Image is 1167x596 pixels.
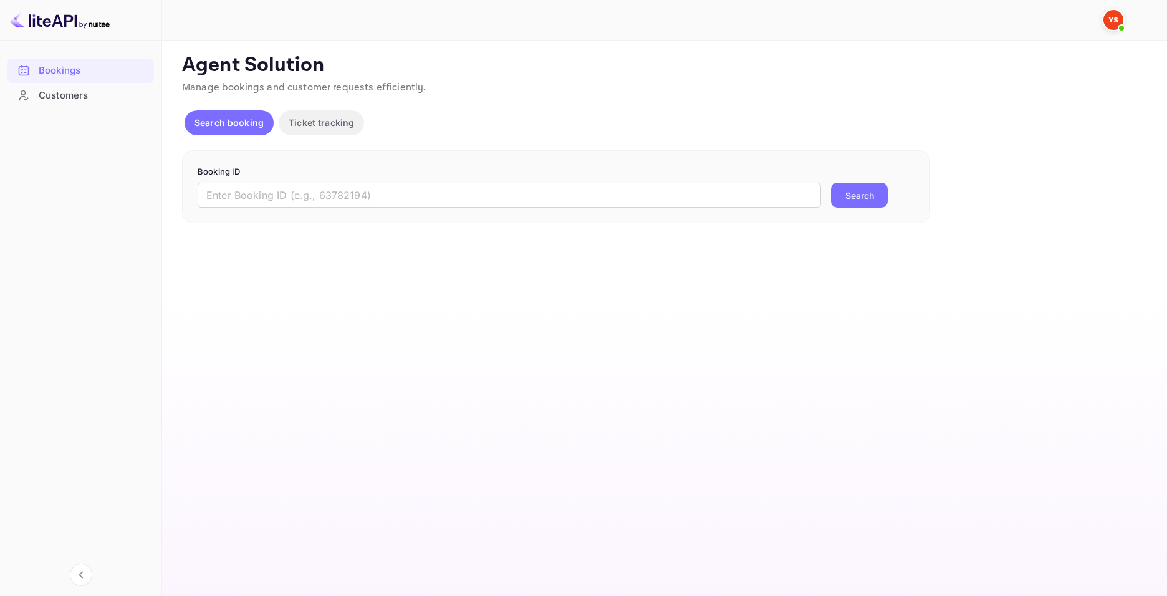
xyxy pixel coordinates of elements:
[182,53,1145,78] p: Agent Solution
[289,116,354,129] p: Ticket tracking
[70,564,92,586] button: Collapse navigation
[39,89,148,103] div: Customers
[182,81,426,94] span: Manage bookings and customer requests efficiently.
[7,59,154,82] a: Bookings
[7,84,154,108] div: Customers
[7,84,154,107] a: Customers
[7,59,154,83] div: Bookings
[1103,10,1123,30] img: Yandex Support
[39,64,148,78] div: Bookings
[10,10,110,30] img: LiteAPI logo
[831,183,888,208] button: Search
[198,166,915,178] p: Booking ID
[194,116,264,129] p: Search booking
[198,183,821,208] input: Enter Booking ID (e.g., 63782194)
